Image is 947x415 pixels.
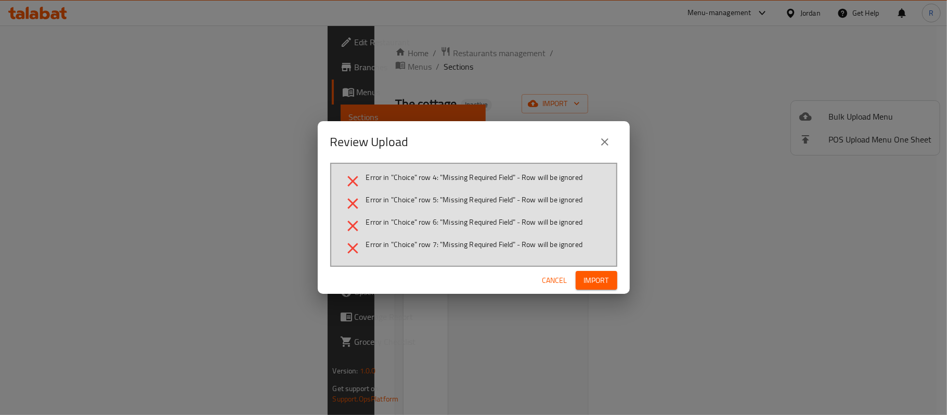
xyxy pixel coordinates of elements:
h2: Review Upload [330,134,409,150]
span: Cancel [542,274,567,287]
span: Import [584,274,609,287]
button: Cancel [538,271,572,290]
span: Error in "Choice" row 7: "Missing Required Field" - Row will be ignored [366,239,583,250]
button: Import [576,271,617,290]
span: Error in "Choice" row 6: "Missing Required Field" - Row will be ignored [366,217,583,227]
span: Error in "Choice" row 5: "Missing Required Field" - Row will be ignored [366,194,583,205]
span: Error in "Choice" row 4: "Missing Required Field" - Row will be ignored [366,172,583,183]
button: close [592,129,617,154]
